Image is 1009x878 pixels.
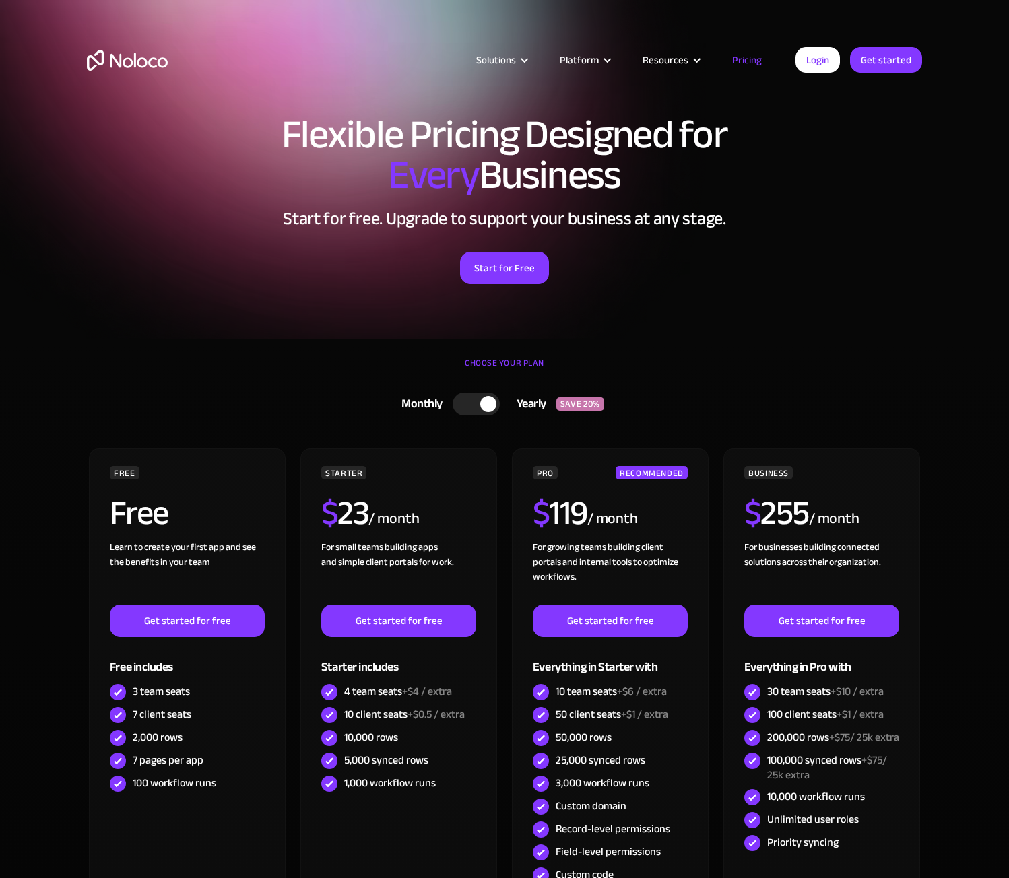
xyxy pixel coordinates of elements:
div: Solutions [459,51,543,69]
div: 1,000 workflow runs [344,776,436,790]
div: / month [368,508,419,530]
div: PRO [533,466,558,479]
span: +$1 / extra [837,704,884,724]
div: 10 client seats [344,707,465,722]
div: Monthly [385,394,453,414]
div: 5,000 synced rows [344,753,428,768]
div: For businesses building connected solutions across their organization. ‍ [744,540,899,605]
span: +$0.5 / extra [408,704,465,724]
div: Record-level permissions [556,821,670,836]
a: Get started for free [110,605,265,637]
div: 30 team seats [767,684,884,699]
a: Get started for free [533,605,688,637]
span: +$1 / extra [621,704,668,724]
div: 10 team seats [556,684,667,699]
span: +$6 / extra [617,681,667,702]
h2: 23 [321,496,369,530]
div: For growing teams building client portals and internal tools to optimize workflows. [533,540,688,605]
span: +$75/ 25k extra [829,727,899,747]
h2: 255 [744,496,809,530]
div: Everything in Pro with [744,637,899,681]
div: Learn to create your first app and see the benefits in your team ‍ [110,540,265,605]
a: Get started [850,47,922,73]
div: Priority syncing [767,835,839,850]
div: 100 client seats [767,707,884,722]
h2: 119 [533,496,587,530]
span: +$10 / extra [831,681,884,702]
div: For small teams building apps and simple client portals for work. ‍ [321,540,476,605]
div: Solutions [476,51,516,69]
div: 10,000 workflow runs [767,789,865,804]
div: Custom domain [556,799,626,813]
div: Resources [626,51,715,69]
div: 4 team seats [344,684,452,699]
div: Field-level permissions [556,844,661,859]
div: / month [587,508,638,530]
h2: Start for free. Upgrade to support your business at any stage. [87,209,922,229]
div: STARTER [321,466,366,479]
div: Platform [560,51,599,69]
span: Every [388,137,479,213]
div: 25,000 synced rows [556,753,645,768]
div: 50 client seats [556,707,668,722]
div: FREE [110,466,139,479]
div: Unlimited user roles [767,812,859,827]
div: 10,000 rows [344,730,398,745]
div: Resources [643,51,688,69]
div: 50,000 rows [556,730,612,745]
a: Get started for free [321,605,476,637]
div: 3,000 workflow runs [556,776,649,790]
div: 200,000 rows [767,730,899,745]
div: Free includes [110,637,265,681]
div: 100 workflow runs [133,776,216,790]
div: 7 client seats [133,707,191,722]
div: CHOOSE YOUR PLAN [87,353,922,386]
div: BUSINESS [744,466,793,479]
div: Yearly [500,394,556,414]
div: Everything in Starter with [533,637,688,681]
div: RECOMMENDED [616,466,688,479]
a: Get started for free [744,605,899,637]
span: $ [533,481,550,545]
div: Platform [543,51,626,69]
div: 7 pages per app [133,753,203,768]
h2: Free [110,496,168,530]
div: 100,000 synced rows [767,753,899,782]
div: 3 team seats [133,684,190,699]
h1: Flexible Pricing Designed for Business [87,114,922,195]
span: +$4 / extra [402,681,452,702]
a: Start for Free [460,252,549,284]
a: Pricing [715,51,779,69]
a: Login [795,47,840,73]
div: SAVE 20% [556,397,604,411]
div: Starter includes [321,637,476,681]
div: / month [809,508,859,530]
a: home [87,50,168,71]
span: $ [321,481,338,545]
div: 2,000 rows [133,730,183,745]
span: +$75/ 25k extra [767,750,887,785]
span: $ [744,481,761,545]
